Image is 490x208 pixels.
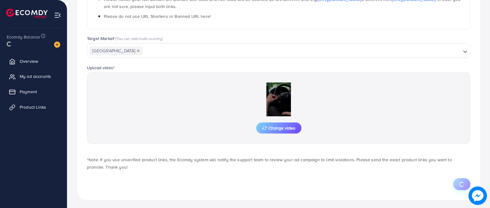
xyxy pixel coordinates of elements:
[143,46,461,56] input: Search for option
[87,65,115,71] label: Upload video
[6,9,48,18] img: logo
[87,43,470,58] div: Search for option
[5,55,62,67] a: Overview
[7,34,40,40] span: Ecomdy Balance
[20,89,37,95] span: Payment
[20,73,51,79] span: My ad accounts
[248,82,309,116] img: Preview Image
[262,126,295,130] span: Change video
[20,58,38,64] span: Overview
[54,12,61,19] img: menu
[5,86,62,98] a: Payment
[87,156,470,171] p: *Note: If you use unverified product links, the Ecomdy system will notify the support team to rev...
[54,42,60,48] img: image
[20,104,46,110] span: Product Links
[104,13,211,19] span: Please do not use URL Shortens or Banned URL here!
[89,46,143,55] span: [GEOGRAPHIC_DATA]
[5,101,62,113] a: Product Links
[87,35,163,42] label: Target Market
[116,36,163,41] span: (You can add multi-country)
[468,186,487,205] img: image
[256,122,301,134] button: Change video
[5,70,62,82] a: My ad accounts
[137,49,140,52] button: Deselect Pakistan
